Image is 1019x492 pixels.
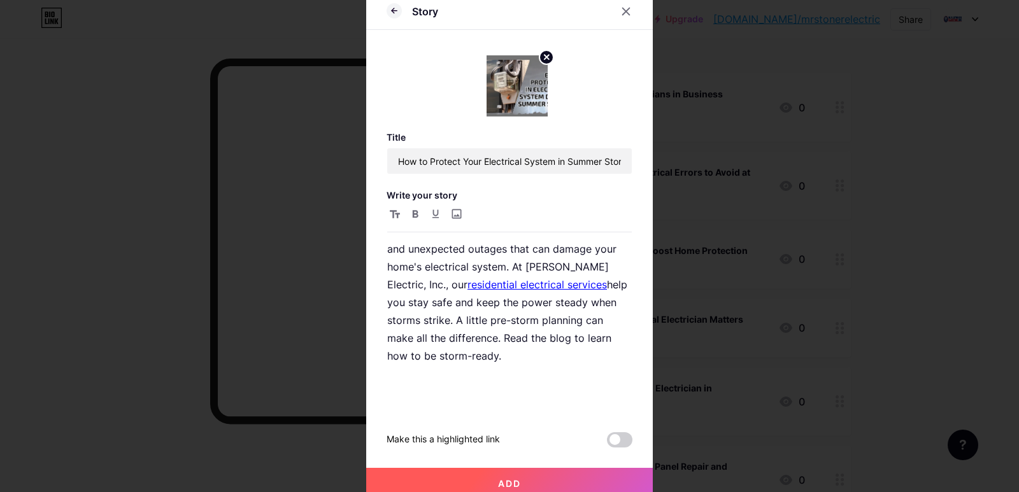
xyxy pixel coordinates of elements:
span: Add [498,478,521,489]
a: residential electrical services [467,278,607,291]
h3: Title [387,132,632,143]
h3: Write your story [387,190,632,200]
input: Title [387,148,632,174]
img: link_thumbnail [487,55,548,116]
div: Story [412,4,438,19]
div: Make this a highlighted link [387,432,500,447]
p: Summer storms can bring powerful power surges and unexpected outages that can damage your home's ... [387,222,632,365]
